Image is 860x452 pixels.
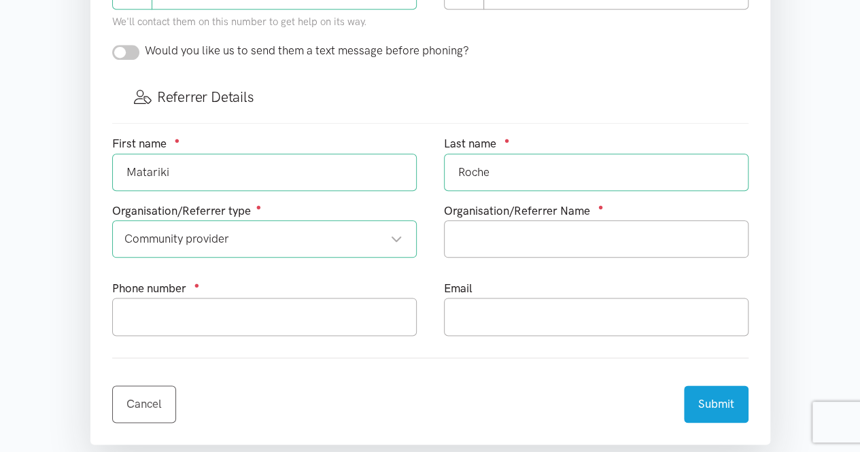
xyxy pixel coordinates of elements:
label: Last name [444,135,496,153]
small: We'll contact them on this number to get help on its way. [112,16,367,28]
a: Cancel [112,385,176,423]
span: Would you like us to send them a text message before phoning? [145,44,469,57]
label: Email [444,279,472,298]
sup: ● [598,202,604,212]
label: Organisation/Referrer Name [444,202,590,220]
label: Phone number [112,279,186,298]
sup: ● [504,135,510,145]
sup: ● [194,280,200,290]
button: Submit [684,385,749,423]
div: Community provider [124,230,402,248]
sup: ● [175,135,180,145]
sup: ● [256,202,262,212]
label: First name [112,135,167,153]
div: Organisation/Referrer type [112,202,417,220]
h3: Referrer Details [134,87,727,107]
